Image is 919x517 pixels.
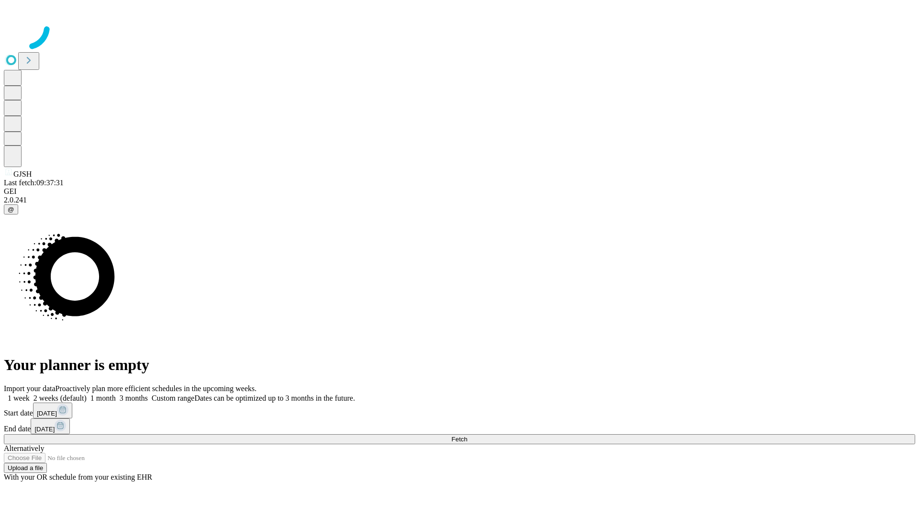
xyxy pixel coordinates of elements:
[37,410,57,417] span: [DATE]
[4,434,915,444] button: Fetch
[4,473,152,481] span: With your OR schedule from your existing EHR
[13,170,32,178] span: GJSH
[56,384,257,393] span: Proactively plan more efficient schedules in the upcoming weeks.
[33,403,72,418] button: [DATE]
[4,356,915,374] h1: Your planner is empty
[4,444,44,452] span: Alternatively
[4,187,915,196] div: GEI
[90,394,116,402] span: 1 month
[4,179,64,187] span: Last fetch: 09:37:31
[4,384,56,393] span: Import your data
[451,436,467,443] span: Fetch
[4,403,915,418] div: Start date
[4,196,915,204] div: 2.0.241
[34,426,55,433] span: [DATE]
[31,418,70,434] button: [DATE]
[4,204,18,214] button: @
[34,394,87,402] span: 2 weeks (default)
[4,418,915,434] div: End date
[120,394,148,402] span: 3 months
[4,463,47,473] button: Upload a file
[194,394,355,402] span: Dates can be optimized up to 3 months in the future.
[8,206,14,213] span: @
[152,394,194,402] span: Custom range
[8,394,30,402] span: 1 week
